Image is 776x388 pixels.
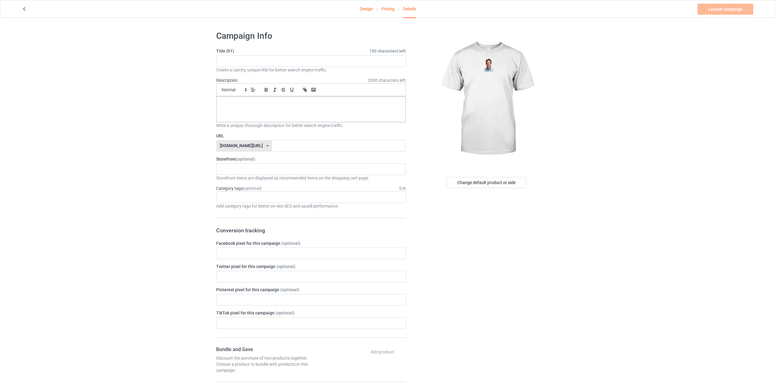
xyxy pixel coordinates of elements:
[280,287,299,292] span: (optional)
[216,78,238,83] label: Description
[243,186,262,191] span: (optional)
[275,310,295,315] span: (optional)
[216,287,406,293] label: Pinterest pixel for this campaign
[216,67,406,73] div: Create a catchy, unique title for better search engine traffic.
[216,355,309,373] div: Discount the purchase of two products together. Choose a product to bundle with products in this ...
[403,0,416,18] div: Details
[216,346,309,353] h4: Bundle and Save
[369,48,406,54] span: 150 characters left
[216,31,406,42] h1: Campaign Info
[216,122,406,129] div: Write a unique, thorough description for better search engine traffic.
[216,203,406,209] div: Add category tags for better on-site SEO and upsell performance.
[216,227,406,234] h3: Conversion tracking
[399,185,406,191] div: 0 / 6
[276,264,295,269] span: (optional)
[216,156,406,162] label: Storefront
[216,240,406,246] label: Facebook pixel for this campaign
[216,133,406,139] label: URL
[447,177,526,188] div: Change default product or side
[381,0,395,17] a: Pricing
[236,157,255,161] span: (optional)
[216,185,262,191] label: Category tags
[220,143,263,148] div: [DOMAIN_NAME][URL]
[216,263,406,270] label: Twitter pixel for this campaign
[216,48,406,54] label: Title (h1)
[360,0,373,17] a: Design
[216,175,406,181] div: Storefront items are displayed as recommended items on the shopping cart page.
[216,310,406,316] label: TikTok pixel for this campaign
[368,77,406,83] span: 2000 characters left
[281,241,300,246] span: (optional)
